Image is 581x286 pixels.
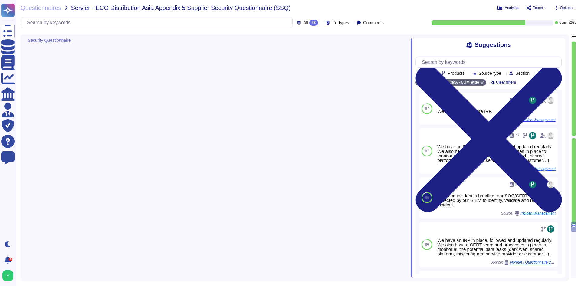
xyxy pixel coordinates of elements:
div: We have an IRP in place, followed and updated regularly. We also have a CERT team and processes i... [437,238,556,256]
span: Fill types [332,21,349,25]
img: user [547,132,554,139]
input: Search by keywords [24,17,292,28]
span: 87 [425,107,429,110]
img: user [547,181,554,188]
span: Source: [491,260,556,265]
span: Security Questionnaire [28,38,71,42]
button: user [1,269,18,282]
img: user [2,270,13,281]
span: 72 / 93 [569,21,576,24]
span: 86 [425,196,429,199]
span: Servier - ECO Distribution Asia Appendix 5 Supplier Security Questionnaire (SSQ) [71,5,291,11]
div: 9+ [9,258,12,261]
span: 86 [425,243,429,246]
span: All [303,21,308,25]
span: Questionnaires [21,5,61,11]
span: Done: [559,21,567,24]
span: Normet / Questionnaire 2025 [510,261,556,264]
span: Options [560,6,573,10]
button: Analytics [497,5,519,10]
span: Export [533,6,543,10]
div: 93 [309,20,318,26]
span: Analytics [505,6,519,10]
span: Comments [363,21,384,25]
span: 87 [425,149,429,153]
img: user [547,97,554,104]
input: Search by keywords [419,57,561,67]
